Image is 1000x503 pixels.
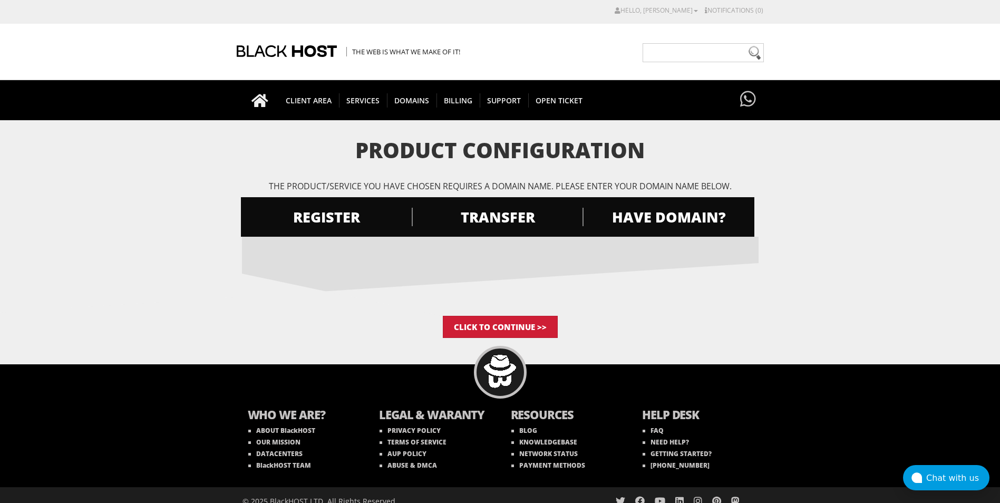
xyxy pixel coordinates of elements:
[511,407,622,425] b: RESOURCES
[926,473,989,483] div: Chat with us
[248,449,303,458] a: DATACENTERS
[643,461,710,470] a: [PHONE_NUMBER]
[642,407,753,425] b: HELP DESK
[436,93,480,108] span: Billing
[248,438,300,447] a: OUR MISSION
[339,80,387,120] a: SERVICES
[241,80,279,120] a: Go to homepage
[443,316,558,338] input: Click to Continue >>
[582,197,754,237] a: HAVE DOMAIN?
[483,355,517,388] img: BlackHOST mascont, Blacky.
[643,43,764,62] input: Need help?
[248,407,358,425] b: WHO WE ARE?
[528,93,590,108] span: Open Ticket
[241,208,413,226] span: REGISTER
[511,449,578,458] a: NETWORK STATUS
[705,6,763,15] a: Notifications (0)
[511,461,585,470] a: PAYMENT METHODS
[480,80,529,120] a: Support
[528,80,590,120] a: Open Ticket
[379,407,490,425] b: LEGAL & WARANTY
[643,426,664,435] a: FAQ
[480,93,529,108] span: Support
[380,438,446,447] a: TERMS OF SERVICE
[241,197,413,237] a: REGISTER
[412,197,584,237] a: TRANSFER
[380,461,437,470] a: ABUSE & DMCA
[643,438,689,447] a: NEED HELP?
[387,93,437,108] span: Domains
[346,47,460,56] span: The Web is what we make of it!
[436,80,480,120] a: Billing
[248,426,315,435] a: ABOUT BlackHOST
[380,426,441,435] a: PRIVACY POLICY
[248,461,311,470] a: BlackHOST TEAM
[582,208,754,226] span: HAVE DOMAIN?
[511,426,537,435] a: BLOG
[380,449,426,458] a: AUP POLICY
[643,449,712,458] a: GETTING STARTED?
[615,6,698,15] a: Hello, [PERSON_NAME]
[737,80,759,119] a: Have questions?
[511,438,577,447] a: KNOWLEDGEBASE
[412,208,584,226] span: TRANSFER
[339,93,387,108] span: SERVICES
[903,465,989,490] button: Chat with us
[242,139,759,162] h1: Product Configuration
[242,180,759,192] p: The product/service you have chosen requires a domain name. Please enter your domain name below.
[278,80,339,120] a: CLIENT AREA
[387,80,437,120] a: Domains
[278,93,339,108] span: CLIENT AREA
